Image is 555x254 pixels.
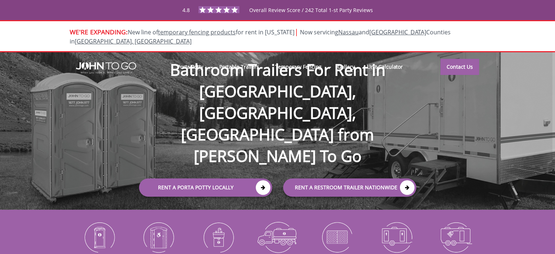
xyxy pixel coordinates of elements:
span: WE'RE EXPANDING: [70,27,128,36]
a: Gallery [331,59,361,75]
img: JOHN to go [76,62,136,74]
a: rent a RESTROOM TRAILER Nationwide [283,178,416,197]
a: Rent a Porta Potty Locally [139,178,272,197]
span: Overall Review Score / 242 Total 1-st Party Reviews [249,7,373,28]
a: Contact Us [440,59,479,75]
h1: Bathroom Trailers For Rent in [GEOGRAPHIC_DATA], [GEOGRAPHIC_DATA], [GEOGRAPHIC_DATA] from [PERSO... [132,35,424,167]
a: Porta Potty [171,59,209,75]
span: Now servicing and Counties in [70,28,451,45]
button: Live Chat [526,225,555,254]
a: [GEOGRAPHIC_DATA], [GEOGRAPHIC_DATA] [75,37,192,45]
a: Temporary Fencing [269,59,328,75]
span: 4.8 [182,7,190,14]
span: New line of for rent in [US_STATE] [70,28,451,45]
span: | [294,27,298,37]
a: Unit Calculator [361,59,409,75]
a: Portable Trailers [213,59,265,75]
